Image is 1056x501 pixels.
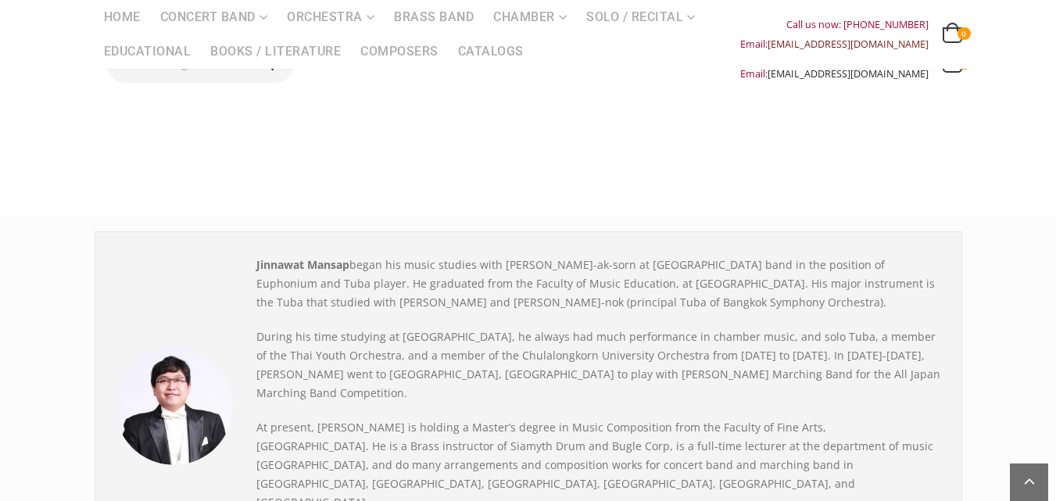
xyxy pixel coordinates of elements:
a: Composers [351,34,448,69]
img: Jinnawat Mansap_2 [115,347,233,465]
span: 0 [958,27,970,40]
p: began his music studies with [PERSON_NAME]-ak-sorn at [GEOGRAPHIC_DATA] band in the position of E... [256,256,942,312]
div: Call us now: [PHONE_NUMBER] [740,15,929,34]
a: Books / Literature [201,34,350,69]
div: Email: [740,64,929,84]
a: [EMAIL_ADDRESS][DOMAIN_NAME] [768,67,929,81]
a: Catalogs [449,34,533,69]
a: Educational [95,34,201,69]
div: Email: [740,34,929,54]
strong: Jinnawat Mansap [256,257,349,272]
p: During his time studying at [GEOGRAPHIC_DATA], he always had much performance in chamber music, a... [256,327,942,403]
a: [EMAIL_ADDRESS][DOMAIN_NAME] [768,38,929,51]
